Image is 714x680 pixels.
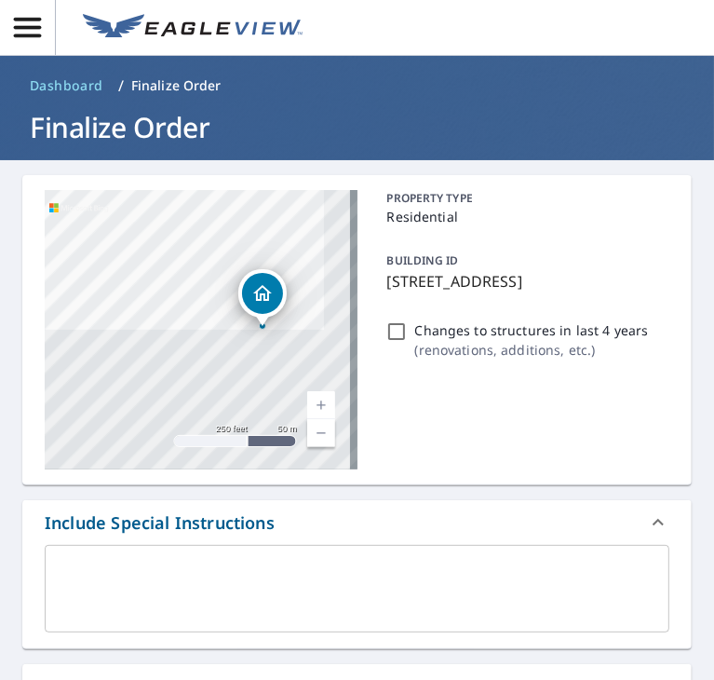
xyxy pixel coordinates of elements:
[83,14,303,42] img: EV Logo
[415,320,649,340] p: Changes to structures in last 4 years
[415,340,649,360] p: ( renovations, additions, etc. )
[45,510,275,536] div: Include Special Instructions
[238,269,287,327] div: Dropped pin, building 1, Residential property, 1981 Pinevalley Rd Rock Hill, SC 29732
[22,71,111,101] a: Dashboard
[387,207,663,226] p: Residential
[387,252,459,268] p: BUILDING ID
[72,3,314,53] a: EV Logo
[118,75,124,97] li: /
[307,419,335,447] a: Current Level 17, Zoom Out
[387,190,663,207] p: PROPERTY TYPE
[22,71,692,101] nav: breadcrumb
[22,108,692,146] h1: Finalize Order
[307,391,335,419] a: Current Level 17, Zoom In
[387,270,663,292] p: [STREET_ADDRESS]
[22,500,692,545] div: Include Special Instructions
[131,76,222,95] p: Finalize Order
[30,76,103,95] span: Dashboard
